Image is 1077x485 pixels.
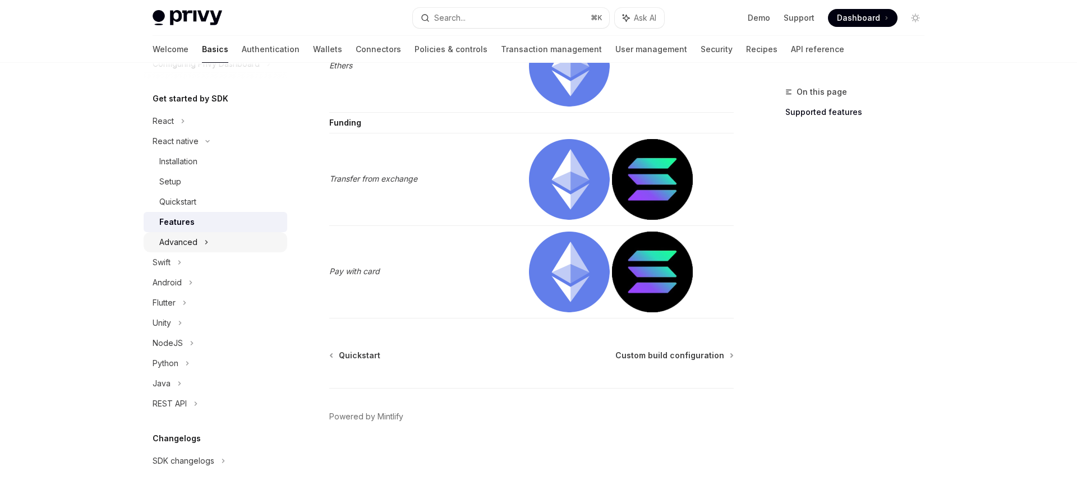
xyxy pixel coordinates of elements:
[153,276,182,289] div: Android
[153,432,201,445] h5: Changelogs
[329,174,417,183] em: Transfer from exchange
[339,350,380,361] span: Quickstart
[159,215,195,229] div: Features
[153,36,188,63] a: Welcome
[591,13,602,22] span: ⌘ K
[906,9,924,27] button: Toggle dark mode
[153,357,178,370] div: Python
[144,212,287,232] a: Features
[634,12,656,24] span: Ask AI
[434,11,466,25] div: Search...
[144,192,287,212] a: Quickstart
[329,411,403,422] a: Powered by Mintlify
[413,8,609,28] button: Search...⌘K
[153,397,187,410] div: REST API
[615,350,733,361] a: Custom build configuration
[612,139,693,220] img: solana.png
[159,155,197,168] div: Installation
[415,36,487,63] a: Policies & controls
[329,61,352,70] em: Ethers
[242,36,300,63] a: Authentication
[329,266,380,276] em: Pay with card
[615,8,664,28] button: Ask AI
[153,454,214,468] div: SDK changelogs
[501,36,602,63] a: Transaction management
[153,316,171,330] div: Unity
[144,172,287,192] a: Setup
[615,36,687,63] a: User management
[748,12,770,24] a: Demo
[615,350,724,361] span: Custom build configuration
[529,139,610,220] img: ethereum.png
[329,118,361,127] strong: Funding
[330,350,380,361] a: Quickstart
[313,36,342,63] a: Wallets
[356,36,401,63] a: Connectors
[797,85,847,99] span: On this page
[529,232,610,312] img: ethereum.png
[153,336,183,350] div: NodeJS
[144,151,287,172] a: Installation
[202,36,228,63] a: Basics
[153,92,228,105] h5: Get started by SDK
[153,114,174,128] div: React
[612,232,693,312] img: solana.png
[153,10,222,26] img: light logo
[529,26,610,107] img: ethereum.png
[837,12,880,24] span: Dashboard
[159,175,181,188] div: Setup
[153,377,171,390] div: Java
[784,12,814,24] a: Support
[791,36,844,63] a: API reference
[746,36,777,63] a: Recipes
[701,36,733,63] a: Security
[785,103,933,121] a: Supported features
[828,9,897,27] a: Dashboard
[153,296,176,310] div: Flutter
[159,235,197,249] div: Advanced
[153,256,171,269] div: Swift
[159,195,196,209] div: Quickstart
[153,135,199,148] div: React native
